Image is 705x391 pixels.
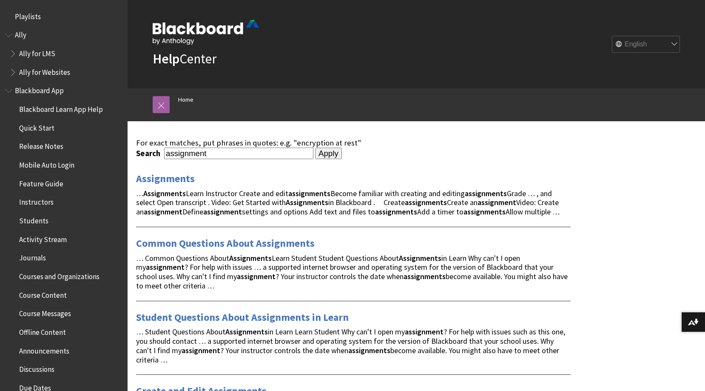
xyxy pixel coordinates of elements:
[19,177,63,188] span: Feature Guide
[19,344,69,355] span: Announcements
[19,102,103,114] span: Blackboard Learn App Help
[19,232,67,244] span: Activity Stream
[286,197,328,207] strong: Assignments
[19,65,70,77] span: Ally for Websites
[237,271,276,281] strong: assignment
[178,94,193,105] a: Home
[19,362,54,374] span: Discussions
[19,195,54,207] span: Instructors
[153,50,216,67] a: HelpCenter
[203,207,242,217] strong: assignment
[136,327,565,364] span: … Student Questions About in Learn Learn Student Why can't I open my ? For help with issues such ...
[19,269,99,281] span: Courses and Organizations
[5,28,122,80] nav: Book outline for Anthology Ally Help
[375,207,417,217] strong: assignments
[144,207,182,217] strong: assignment
[182,345,220,355] strong: assignment
[19,140,63,151] span: Release Notes
[136,188,560,217] span: … Learn Instructor Create and edit Become familiar with creating and editing Grade … , and select...
[19,46,55,58] span: Ally for LMS
[404,271,446,281] strong: assignments
[612,36,680,53] select: Site Language Selector
[463,207,506,217] strong: assignments
[229,253,272,263] strong: Assignments
[136,172,195,186] a: Assignments
[153,50,179,67] strong: Help
[15,9,41,21] span: Playlists
[15,84,64,95] span: Blackboard App
[136,237,315,250] a: Common Questions About Assignments
[5,9,122,24] nav: Book outline for Playlists
[315,148,342,160] input: Apply
[19,158,74,169] span: Mobile Auto Login
[19,251,46,263] span: Journals
[465,188,507,198] strong: assignments
[136,138,571,148] div: For exact matches, put phrases in quotes: e.g. "encryption at rest"
[399,253,441,263] strong: Assignments
[143,188,186,198] strong: Assignments
[136,148,162,158] label: Search
[19,307,71,318] span: Course Messages
[405,327,443,337] strong: assignment
[15,28,26,40] span: Ally
[146,262,185,272] strong: assignment
[19,325,66,337] span: Offline Content
[405,197,447,207] strong: assignments
[19,288,67,300] span: Course Content
[19,214,48,225] span: Students
[288,188,330,198] strong: assignments
[136,253,568,291] span: … Common Questions About Learn Student Student Questions About in Learn Why can't I open my ? For...
[19,121,54,132] span: Quick Start
[478,197,516,207] strong: assignment
[225,327,268,337] strong: Assignments
[348,345,390,355] strong: assignments
[153,20,259,45] img: Blackboard by Anthology
[136,311,349,324] a: Student Questions About Assignments in Learn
